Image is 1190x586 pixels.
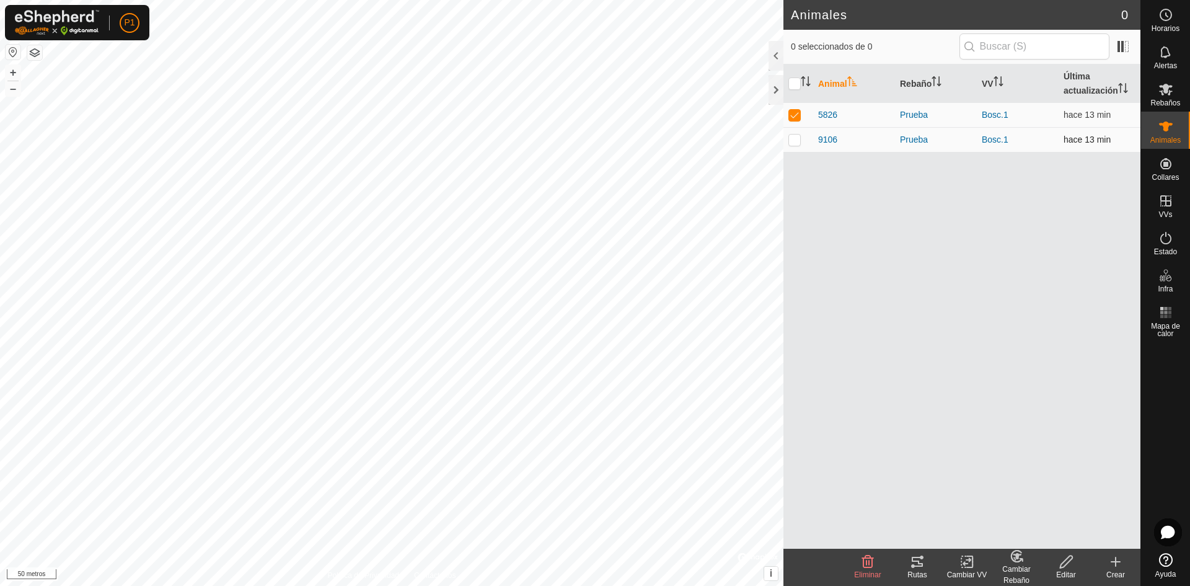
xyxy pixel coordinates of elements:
font: Ayuda [1155,570,1176,579]
font: VV [982,79,994,89]
font: Rutas [907,570,927,579]
p-sorticon: Activar para ordenar [932,78,941,88]
font: Collares [1152,173,1179,182]
a: Ayuda [1141,548,1190,583]
font: VVs [1158,210,1172,219]
font: Mapa de calor [1151,322,1180,338]
font: hace 13 min [1064,135,1111,144]
img: Logotipo de Gallagher [15,10,99,35]
button: Capas del Mapa [27,45,42,60]
p-sorticon: Activar para ordenar [847,78,857,88]
p-sorticon: Activar para ordenar [1118,85,1128,95]
font: Editar [1056,570,1075,579]
font: + [10,66,17,79]
font: Prueba [900,135,928,144]
font: 0 [1121,8,1128,22]
font: Animal [818,79,847,89]
font: i [770,568,772,579]
font: Crear [1106,570,1125,579]
font: Contáctanos [414,571,456,580]
font: Horarios [1152,24,1179,33]
font: Infra [1158,285,1173,293]
a: Contáctanos [414,570,456,581]
p-sorticon: Activar para ordenar [994,78,1003,88]
font: Última actualización [1064,71,1118,95]
font: hace 13 min [1064,110,1111,120]
font: Estado [1154,247,1177,256]
span: 11 de agosto de 2025, 7:18 [1064,110,1111,120]
span: 11 de agosto de 2025, 7:18 [1064,135,1111,144]
p-sorticon: Activar para ordenar [801,78,811,88]
font: Rebaños [1150,99,1180,107]
font: Animales [1150,136,1181,144]
a: Bosc.1 [982,110,1008,120]
font: Eliminar [854,570,881,579]
a: Política de Privacidad [328,570,399,581]
font: – [10,82,16,95]
font: Cambiar Rebaño [1002,565,1030,585]
font: Rebaño [900,79,932,89]
a: Bosc.1 [982,135,1008,144]
font: Animales [791,8,847,22]
font: P1 [124,17,134,27]
font: Cambiar VV [947,570,987,579]
font: 0 seleccionados de 0 [791,42,873,51]
button: + [6,65,20,80]
button: Restablecer mapa [6,45,20,60]
font: 5826 [818,110,837,120]
font: 9106 [818,135,837,144]
button: – [6,81,20,96]
input: Buscar (S) [959,33,1109,60]
font: Política de Privacidad [328,571,399,580]
button: i [764,567,778,580]
font: Prueba [900,110,928,120]
font: Alertas [1154,61,1177,70]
